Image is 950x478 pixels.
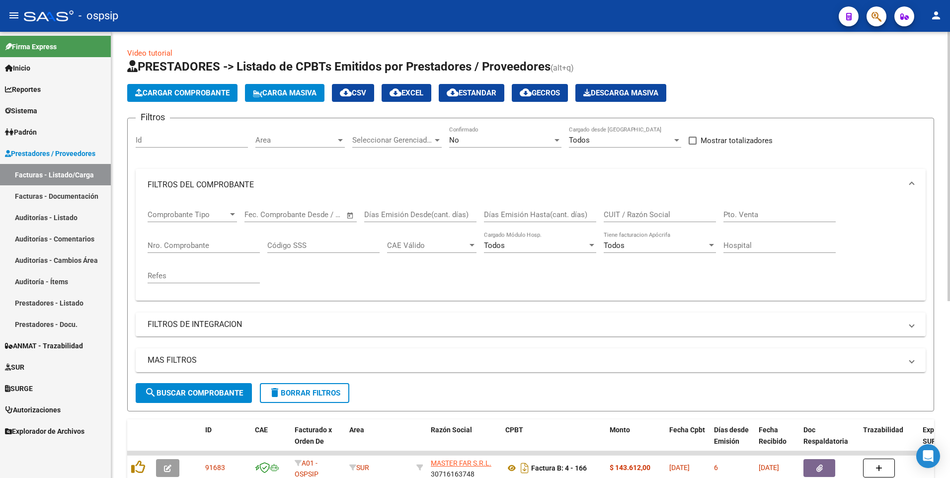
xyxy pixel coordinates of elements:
span: Autorizaciones [5,404,61,415]
span: ID [205,426,212,434]
span: 91683 [205,464,225,472]
input: Fecha inicio [244,210,285,219]
span: CSV [340,88,366,97]
mat-icon: cloud_download [340,86,352,98]
datatable-header-cell: Area [345,419,412,463]
span: Días desde Emisión [714,426,749,445]
datatable-header-cell: Facturado x Orden De [291,419,345,463]
button: Estandar [439,84,504,102]
strong: Factura B: 4 - 166 [531,464,587,472]
span: CPBT [505,426,523,434]
span: Razón Social [431,426,472,434]
button: CSV [332,84,374,102]
datatable-header-cell: Monto [606,419,665,463]
i: Descargar documento [518,460,531,476]
span: Prestadores / Proveedores [5,148,95,159]
mat-panel-title: MAS FILTROS [148,355,902,366]
button: Cargar Comprobante [127,84,237,102]
datatable-header-cell: Doc Respaldatoria [799,419,859,463]
span: Todos [484,241,505,250]
mat-expansion-panel-header: FILTROS DEL COMPROBANTE [136,169,926,201]
datatable-header-cell: Trazabilidad [859,419,919,463]
span: Inicio [5,63,30,74]
span: Facturado x Orden De [295,426,332,445]
span: Carga Masiva [253,88,317,97]
span: Descarga Masiva [583,88,658,97]
span: Trazabilidad [863,426,903,434]
span: Todos [604,241,625,250]
button: Open calendar [345,210,356,221]
span: SURGE [5,383,33,394]
span: Fecha Recibido [759,426,787,445]
span: Reportes [5,84,41,95]
span: Comprobante Tipo [148,210,228,219]
mat-icon: cloud_download [447,86,459,98]
datatable-header-cell: Fecha Cpbt [665,419,710,463]
a: Video tutorial [127,49,172,58]
mat-icon: menu [8,9,20,21]
span: SUR [5,362,24,373]
span: Buscar Comprobante [145,389,243,398]
span: ANMAT - Trazabilidad [5,340,83,351]
span: Area [349,426,364,434]
span: Explorador de Archivos [5,426,84,437]
button: Borrar Filtros [260,383,349,403]
span: Todos [569,136,590,145]
span: Area [255,136,336,145]
span: PRESTADORES -> Listado de CPBTs Emitidos por Prestadores / Proveedores [127,60,551,74]
div: FILTROS DEL COMPROBANTE [136,201,926,301]
span: [DATE] [759,464,779,472]
span: CAE [255,426,268,434]
mat-icon: person [930,9,942,21]
datatable-header-cell: Días desde Emisión [710,419,755,463]
button: Buscar Comprobante [136,383,252,403]
span: CAE Válido [387,241,468,250]
button: Gecros [512,84,568,102]
button: Carga Masiva [245,84,324,102]
span: Gecros [520,88,560,97]
span: Doc Respaldatoria [803,426,848,445]
span: Seleccionar Gerenciador [352,136,433,145]
span: No [449,136,459,145]
mat-expansion-panel-header: FILTROS DE INTEGRACION [136,313,926,336]
span: Borrar Filtros [269,389,340,398]
span: Cargar Comprobante [135,88,230,97]
mat-icon: delete [269,387,281,398]
datatable-header-cell: ID [201,419,251,463]
span: MASTER FAR S.R.L. [431,459,491,467]
span: (alt+q) [551,63,574,73]
datatable-header-cell: CAE [251,419,291,463]
mat-panel-title: FILTROS DE INTEGRACION [148,319,902,330]
button: Descarga Masiva [575,84,666,102]
datatable-header-cell: Fecha Recibido [755,419,799,463]
span: - ospsip [79,5,118,27]
app-download-masive: Descarga masiva de comprobantes (adjuntos) [575,84,666,102]
span: Padrón [5,127,37,138]
span: SUR [349,464,369,472]
span: 6 [714,464,718,472]
strong: $ 143.612,00 [610,464,650,472]
div: Open Intercom Messenger [916,444,940,468]
input: Fecha fin [294,210,342,219]
mat-panel-title: FILTROS DEL COMPROBANTE [148,179,902,190]
span: Monto [610,426,630,434]
span: Estandar [447,88,496,97]
span: [DATE] [669,464,690,472]
span: Mostrar totalizadores [701,135,773,147]
datatable-header-cell: Razón Social [427,419,501,463]
mat-icon: search [145,387,157,398]
button: EXCEL [382,84,431,102]
span: Sistema [5,105,37,116]
span: Fecha Cpbt [669,426,705,434]
mat-icon: cloud_download [520,86,532,98]
span: Firma Express [5,41,57,52]
mat-expansion-panel-header: MAS FILTROS [136,348,926,372]
mat-icon: cloud_download [390,86,401,98]
h3: Filtros [136,110,170,124]
span: EXCEL [390,88,423,97]
datatable-header-cell: CPBT [501,419,606,463]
